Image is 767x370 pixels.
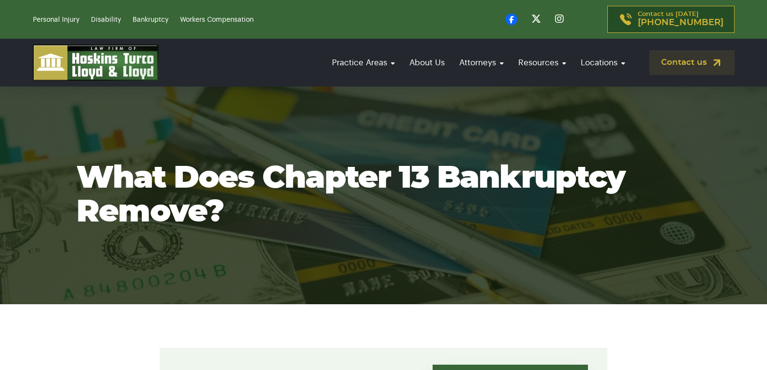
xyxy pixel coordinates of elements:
img: logo [33,44,159,81]
a: Resources [513,49,571,76]
h1: What does Chapter 13 bankruptcy remove? [76,162,691,229]
a: Bankruptcy [133,16,168,23]
a: Practice Areas [327,49,400,76]
a: Contact us [DATE][PHONE_NUMBER] [607,6,735,33]
span: [PHONE_NUMBER] [638,18,723,28]
a: Contact us [649,50,735,75]
a: About Us [405,49,450,76]
a: Personal Injury [33,16,79,23]
a: Attorneys [454,49,509,76]
p: Contact us [DATE] [638,11,723,28]
a: Locations [576,49,630,76]
a: Workers Compensation [180,16,254,23]
a: Disability [91,16,121,23]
